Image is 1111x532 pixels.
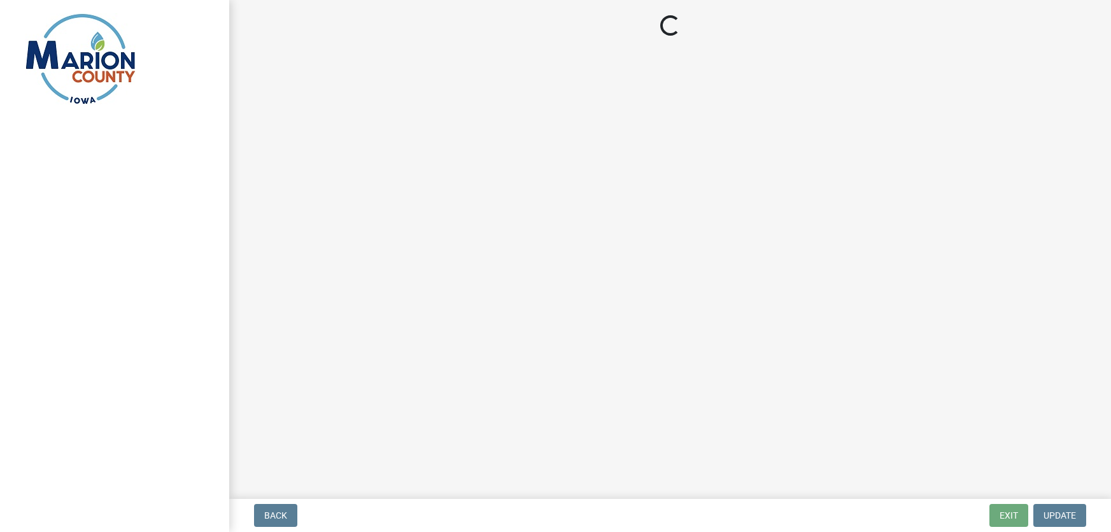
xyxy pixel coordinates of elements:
[1044,510,1076,521] span: Update
[264,510,287,521] span: Back
[25,13,136,104] img: Marion County, Iowa
[254,504,297,527] button: Back
[1033,504,1086,527] button: Update
[989,504,1028,527] button: Exit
